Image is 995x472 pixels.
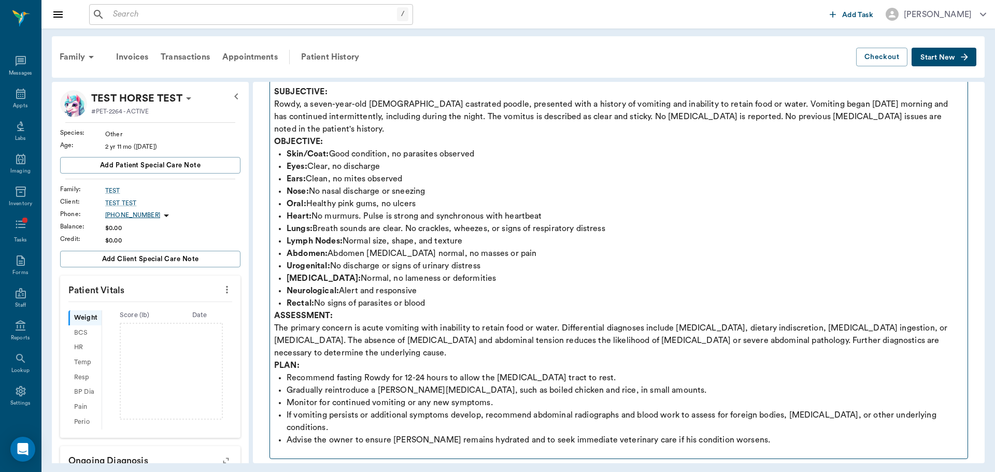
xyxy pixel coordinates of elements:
strong: Heart: [287,212,311,220]
button: Add client Special Care Note [60,251,240,267]
div: Score ( lb ) [102,310,167,320]
p: Alert and responsive [287,284,963,297]
div: Labs [15,135,26,142]
p: Clean, no mites observed [287,173,963,185]
button: Checkout [856,48,907,67]
img: Profile Image [60,90,87,117]
p: Breath sounds are clear. No crackles, wheezes, or signs of respiratory distress [287,222,963,235]
button: Add Task [826,5,877,24]
div: BCS [68,325,102,340]
p: No signs of parasites or blood [287,297,963,309]
p: TEST HORSE TEST [91,90,182,107]
div: Family [53,45,104,69]
div: Staff [15,302,26,309]
button: more [219,281,235,298]
p: Advise the owner to ensure [PERSON_NAME] remains hydrated and to seek immediate veterinary care i... [287,434,963,446]
p: Rowdy, a seven-year-old [DEMOGRAPHIC_DATA] castrated poodle, presented with a history of vomiting... [274,85,963,135]
div: / [397,7,408,21]
div: Balance : [60,222,105,231]
div: BP Dia [68,385,102,400]
strong: Lungs: [287,224,312,233]
p: Recommend fasting Rowdy for 12-24 hours to allow the [MEDICAL_DATA] tract to rest. [287,371,963,384]
button: Add patient Special Care Note [60,157,240,174]
label: Notes [276,75,290,82]
div: Age : [60,140,105,150]
div: [PERSON_NAME] [904,8,972,21]
strong: SUBJECTIVE: [274,88,328,96]
strong: Neurological: [287,287,339,295]
div: Messages [9,69,33,77]
div: Reports [11,334,30,342]
strong: PLAN: [274,361,300,369]
div: Forms [12,269,28,277]
strong: Eyes: [287,162,307,170]
p: No discharge or signs of urinary distress [287,260,963,272]
p: Normal size, shape, and texture [287,235,963,247]
div: Imaging [10,167,31,175]
p: The primary concern is acute vomiting with inability to retain food or water. Differential diagno... [274,309,963,359]
div: Species : [60,128,105,137]
p: Gradually reintroduce a [PERSON_NAME][MEDICAL_DATA], such as boiled chicken and rice, in small am... [287,384,963,396]
div: Inventory [9,200,32,208]
div: Perio [68,414,102,430]
p: Healthy pink gums, no ulcers [287,197,963,210]
p: #PET-2264 - ACTIVE [91,107,149,116]
div: Pain [68,399,102,414]
strong: [MEDICAL_DATA]: [287,274,361,282]
div: Family : [60,184,105,194]
strong: Skin/Coat: [287,150,329,158]
button: Close drawer [48,4,68,25]
div: Appts [13,102,27,110]
strong: OBJECTIVE: [274,137,323,146]
p: If vomiting persists or additional symptoms develop, recommend abdominal radiographs and blood wo... [287,409,963,434]
button: Start New [912,48,976,67]
strong: ASSESSMENT: [274,311,333,320]
div: $0.00 [105,236,240,245]
div: Other [105,130,240,139]
p: Abdomen [MEDICAL_DATA] normal, no masses or pain [287,247,963,260]
span: Add client Special Care Note [102,253,199,265]
p: Ongoing diagnosis [60,446,240,472]
input: Search [109,7,397,22]
div: Weight [68,310,102,325]
button: [PERSON_NAME] [877,5,994,24]
strong: Oral: [287,199,306,208]
div: Tasks [14,236,27,244]
strong: Rectal: [287,299,314,307]
div: Client : [60,197,105,206]
strong: Lymph Nodes: [287,237,343,245]
p: Normal, no lameness or deformities [287,272,963,284]
p: [PHONE_NUMBER] [105,211,160,220]
strong: Urogenital: [287,262,330,270]
div: $0.00 [105,223,240,233]
p: Clear, no discharge [287,160,963,173]
div: 2 yr 11 mo ([DATE]) [105,142,240,151]
p: No nasal discharge or sneezing [287,185,963,197]
div: Open Intercom Messenger [10,437,35,462]
div: Lookup [11,367,30,375]
strong: Abdomen: [287,249,328,258]
div: Settings [10,399,31,407]
strong: Ears: [287,175,306,183]
a: TEST TEST [105,198,240,208]
div: Temp [68,355,102,370]
p: Monitor for continued vomiting or any new symptoms. [287,396,963,409]
div: Credit : [60,234,105,244]
div: Date [167,310,232,320]
a: Transactions [154,45,216,69]
p: No murmurs. Pulse is strong and synchronous with heartbeat [287,210,963,222]
span: Add patient Special Care Note [100,160,201,171]
div: Phone : [60,209,105,219]
p: Good condition, no parasites observed [287,148,963,160]
div: TEST [105,186,240,195]
a: Appointments [216,45,284,69]
div: HR [68,340,102,355]
a: Patient History [295,45,365,69]
a: Invoices [110,45,154,69]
